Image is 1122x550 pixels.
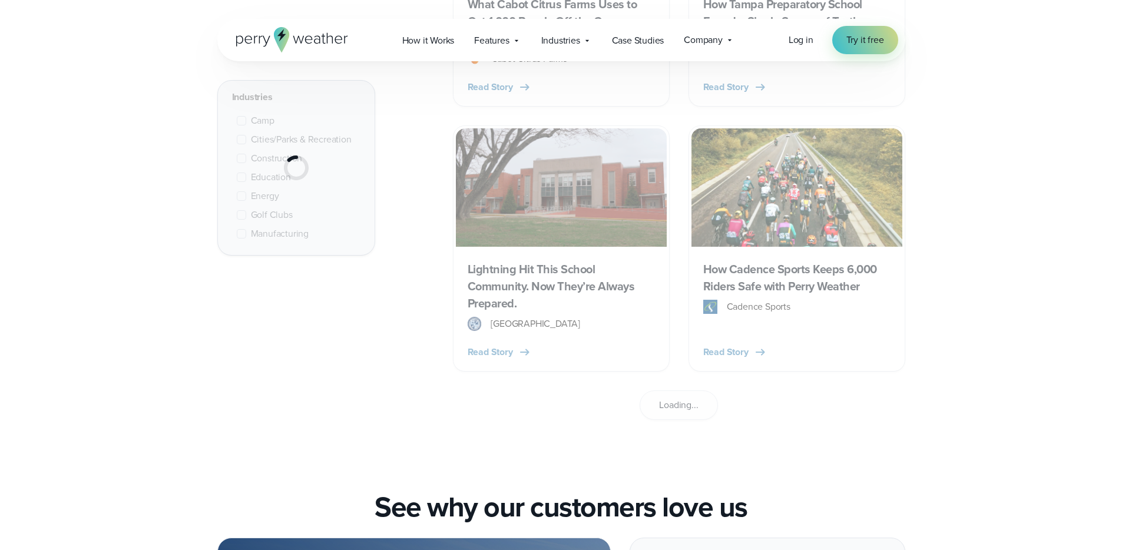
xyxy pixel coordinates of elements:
[684,33,723,47] span: Company
[832,26,898,54] a: Try it free
[474,34,509,48] span: Features
[789,33,813,47] a: Log in
[402,34,455,48] span: How it Works
[375,491,747,524] h2: See why our customers love us
[541,34,580,48] span: Industries
[602,28,674,52] a: Case Studies
[846,33,884,47] span: Try it free
[612,34,664,48] span: Case Studies
[392,28,465,52] a: How it Works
